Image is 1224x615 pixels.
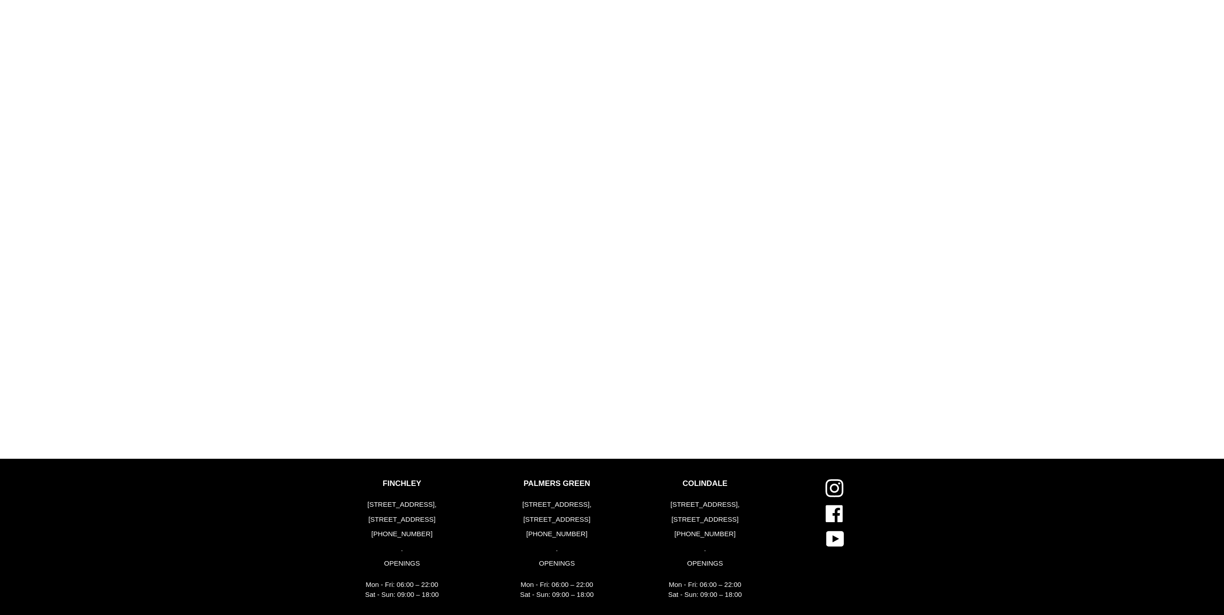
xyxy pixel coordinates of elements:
[520,514,594,525] p: [STREET_ADDRESS]
[520,544,594,554] p: .
[668,529,742,539] p: [PHONE_NUMBER]
[365,514,439,525] p: [STREET_ADDRESS]
[520,558,594,569] p: OPENINGS
[520,479,594,488] p: PALMERS GREEN
[365,500,439,510] p: [STREET_ADDRESS],
[365,529,439,539] p: [PHONE_NUMBER]
[668,580,742,600] p: Mon - Fri: 06:00 – 22:00 Sat - Sun: 09:00 – 18:00
[520,529,594,539] p: [PHONE_NUMBER]
[365,544,439,554] p: .
[365,479,439,488] p: FINCHLEY
[668,479,742,488] p: COLINDALE
[668,500,742,510] p: [STREET_ADDRESS],
[668,558,742,569] p: OPENINGS
[365,580,439,600] p: Mon - Fri: 06:00 – 22:00 Sat - Sun: 09:00 – 18:00
[668,514,742,525] p: [STREET_ADDRESS]
[520,500,594,510] p: [STREET_ADDRESS],
[668,544,742,554] p: .
[365,558,439,569] p: OPENINGS
[520,580,594,600] p: Mon - Fri: 06:00 – 22:00 Sat - Sun: 09:00 – 18:00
